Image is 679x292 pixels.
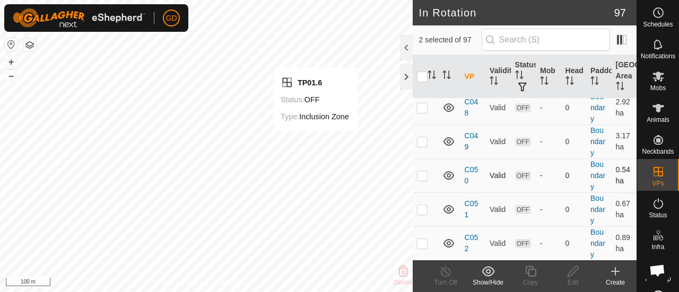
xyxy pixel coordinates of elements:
span: OFF [515,137,531,146]
th: Paddock [586,55,611,99]
td: 0.54 ha [612,158,637,192]
th: Head [561,55,586,99]
span: Heatmap [645,276,671,282]
p-sorticon: Activate to sort [590,78,599,86]
div: Inclusion Zone [281,110,349,123]
div: TP01.6 [281,76,349,89]
span: Schedules [643,21,673,28]
td: 0 [561,91,586,125]
div: Open chat [643,256,672,285]
label: Status: [281,95,304,104]
p-sorticon: Activate to sort [515,72,524,81]
button: – [5,69,18,82]
img: Gallagher Logo [13,8,145,28]
p-sorticon: Activate to sort [540,78,549,86]
span: 2 selected of 97 [419,34,482,46]
span: Neckbands [642,148,674,155]
div: Turn Off [424,278,467,287]
a: Boundary [590,126,605,157]
a: Boundary [590,92,605,123]
span: GD [166,13,177,24]
div: Edit [552,278,594,287]
td: 0 [561,125,586,158]
td: Valid [485,226,510,260]
div: - [540,136,556,147]
div: Create [594,278,637,287]
div: - [540,170,556,181]
div: - [540,102,556,113]
a: Contact Us [216,278,248,288]
span: Status [649,212,667,218]
span: OFF [515,103,531,112]
label: Type: [281,112,299,121]
span: Animals [647,117,669,123]
span: OFF [515,239,531,248]
a: Privacy Policy [164,278,204,288]
span: Infra [651,244,664,250]
a: C050 [465,165,478,185]
td: 0 [561,158,586,192]
button: Reset Map [5,38,18,51]
span: Notifications [641,53,675,59]
div: Show/Hide [467,278,509,287]
td: 0 [561,192,586,226]
span: OFF [515,205,531,214]
h2: In Rotation [419,6,614,19]
th: Mob [536,55,561,99]
a: C052 [465,233,478,253]
button: Map Layers [23,39,36,51]
span: OFF [515,171,531,180]
td: 0.67 ha [612,192,637,226]
td: 2.92 ha [612,91,637,125]
div: - [540,238,556,249]
input: Search (S) [482,29,610,51]
td: 3.17 ha [612,125,637,158]
td: Valid [485,91,510,125]
td: Valid [485,125,510,158]
div: Copy [509,278,552,287]
td: Valid [485,192,510,226]
th: [GEOGRAPHIC_DATA] Area [612,55,637,99]
span: Mobs [650,85,666,91]
th: Validity [485,55,510,99]
span: 97 [614,5,626,21]
a: Boundary [590,160,605,191]
a: C051 [465,199,478,219]
button: + [5,56,18,68]
p-sorticon: Activate to sort [565,78,574,86]
th: Status [511,55,536,99]
div: OFF [281,93,349,106]
a: Boundary [590,194,605,225]
td: 0.89 ha [612,226,637,260]
td: Valid [485,158,510,192]
a: Boundary [590,228,605,259]
span: VPs [652,180,664,187]
p-sorticon: Activate to sort [616,83,624,92]
div: - [540,204,556,215]
a: C049 [465,131,478,151]
td: 0 [561,226,586,260]
th: VP [460,55,485,99]
p-sorticon: Activate to sort [490,78,498,86]
p-sorticon: Activate to sort [428,72,436,81]
p-sorticon: Activate to sort [442,72,451,81]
